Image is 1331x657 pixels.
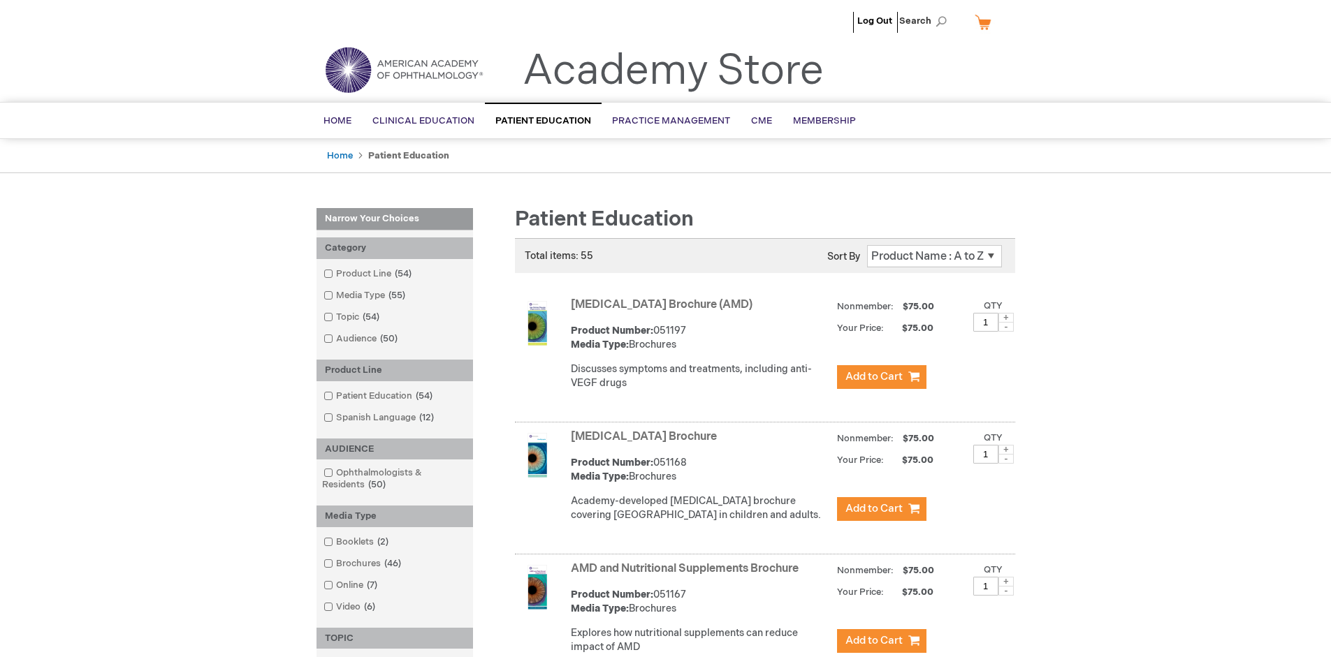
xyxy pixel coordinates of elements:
[984,300,1003,311] label: Qty
[368,150,449,161] strong: Patient Education
[845,502,903,515] span: Add to Cart
[571,457,653,468] strong: Product Number:
[837,586,884,598] strong: Your Price:
[361,601,379,612] span: 6
[886,323,936,334] span: $75.00
[320,289,411,302] a: Media Type55
[571,494,830,522] p: Academy-developed [MEDICAL_DATA] brochure covering [GEOGRAPHIC_DATA] in children and adults.
[837,298,894,316] strong: Nonmember:
[837,455,884,466] strong: Your Price:
[391,268,415,279] span: 54
[837,430,894,448] strong: Nonmember:
[377,333,401,344] span: 50
[320,536,394,549] a: Booklets2
[320,600,381,614] a: Video6
[837,629,926,653] button: Add to Cart
[320,466,470,492] a: Ophthalmologists & Residents50
[571,298,752,311] a: [MEDICAL_DATA] Brochure (AMD)
[571,603,629,614] strong: Media Type:
[751,115,772,126] span: CME
[837,562,894,580] strong: Nonmember:
[515,565,560,610] img: AMD and Nutritional Supplements Brochure
[317,360,473,381] div: Product Line
[571,626,830,654] p: Explores how nutritional supplements can reduce impact of AMD
[320,557,407,570] a: Brochures46
[412,390,436,401] span: 54
[886,455,936,466] span: $75.00
[837,365,926,389] button: Add to Cart
[571,339,629,350] strong: Media Type:
[317,438,473,460] div: AUDIENCE
[327,150,353,161] a: Home
[323,115,351,126] span: Home
[973,577,998,596] input: Qty
[363,580,381,591] span: 7
[320,579,383,592] a: Online7
[525,250,593,262] span: Total items: 55
[416,412,437,423] span: 12
[385,290,409,301] span: 55
[515,207,694,232] span: Patient Education
[837,323,884,334] strong: Your Price:
[317,505,473,527] div: Media Type
[515,433,560,478] img: Amblyopia Brochure
[320,390,438,403] a: Patient Education54
[571,589,653,600] strong: Product Number:
[899,7,952,35] span: Search
[523,46,824,96] a: Academy Store
[372,115,474,126] span: Clinical Education
[857,15,892,27] a: Log Out
[381,558,405,569] span: 46
[515,301,560,346] img: Age-Related Macular Degeneration Brochure (AMD)
[571,430,717,443] a: [MEDICAL_DATA] Brochure
[571,471,629,482] strong: Media Type:
[612,115,730,126] span: Practice Management
[973,313,998,332] input: Qty
[571,324,830,352] div: 051197 Brochures
[317,628,473,649] div: TOPIC
[793,115,856,126] span: Membership
[571,456,830,484] div: 051168 Brochures
[886,586,936,598] span: $75.00
[374,536,392,547] span: 2
[320,267,417,281] a: Product Line54
[571,325,653,337] strong: Product Number:
[320,411,439,425] a: Spanish Language12
[984,564,1003,575] label: Qty
[837,497,926,521] button: Add to Cart
[317,208,473,230] strong: Narrow Your Choices
[901,301,936,312] span: $75.00
[571,562,799,575] a: AMD and Nutritional Supplements Brochure
[320,332,403,346] a: Audience50
[827,251,860,263] label: Sort By
[359,311,383,323] span: 54
[984,432,1003,443] label: Qty
[973,445,998,464] input: Qty
[901,433,936,444] span: $75.00
[495,115,591,126] span: Patient Education
[571,588,830,616] div: 051167 Brochures
[901,565,936,576] span: $75.00
[317,237,473,259] div: Category
[320,311,385,324] a: Topic54
[845,370,903,383] span: Add to Cart
[571,362,830,390] p: Discusses symptoms and treatments, including anti-VEGF drugs
[845,634,903,647] span: Add to Cart
[365,479,389,490] span: 50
